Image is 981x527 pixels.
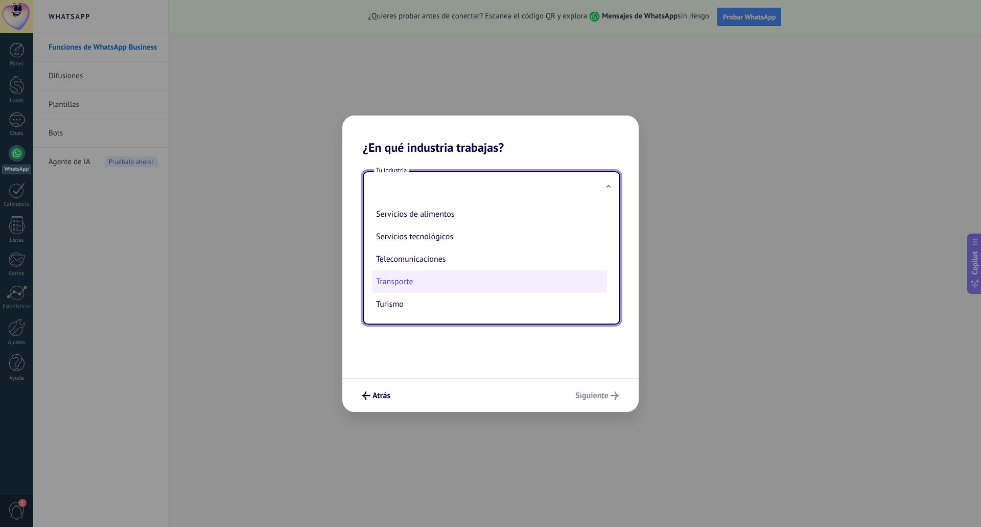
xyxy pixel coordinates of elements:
li: Turismo [372,293,607,315]
li: Transporte [372,270,607,293]
li: Servicios tecnológicos [372,225,607,248]
button: Atrás [358,387,395,404]
li: Servicios de alimentos [372,203,607,225]
span: Tu industria [374,166,409,175]
h2: ¿En qué industria trabajas? [342,116,639,155]
li: Telecomunicaciones [372,248,607,270]
span: Atrás [372,392,390,399]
